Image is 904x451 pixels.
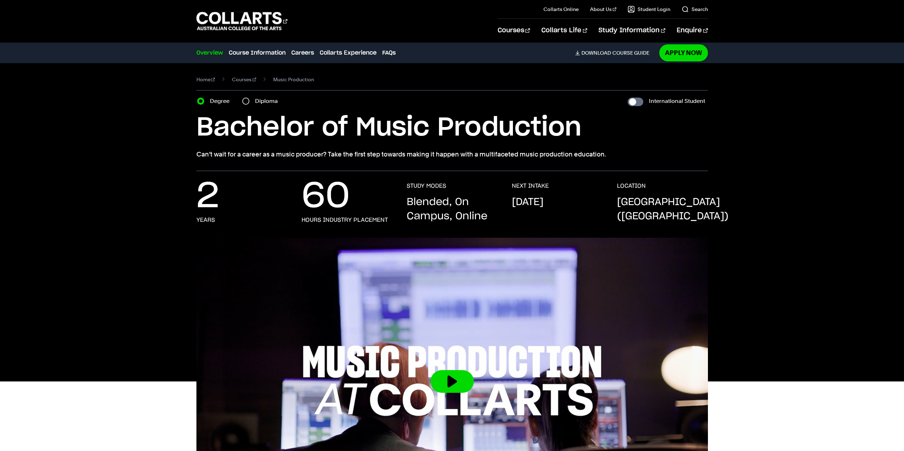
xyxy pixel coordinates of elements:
a: DownloadCourse Guide [575,50,655,56]
a: Home [196,75,215,84]
h3: STUDY MODES [407,182,446,189]
p: 60 [302,182,350,211]
label: Diploma [255,96,282,106]
a: Student Login [628,6,670,13]
a: Enquire [677,19,708,42]
a: FAQs [382,49,396,57]
h3: Years [196,216,215,224]
label: Degree [210,96,234,106]
h3: LOCATION [617,182,646,189]
span: Download [581,50,611,56]
a: Collarts Experience [320,49,377,57]
p: Can’t wait for a career as a music producer? Take the first step towards making it happen with a ... [196,149,708,159]
a: Courses [232,75,256,84]
h1: Bachelor of Music Production [196,112,708,144]
a: Course Information [229,49,286,57]
a: Overview [196,49,223,57]
a: Collarts Online [543,6,579,13]
p: [DATE] [512,195,543,209]
label: International Student [649,96,705,106]
a: Collarts Life [541,19,587,42]
a: Study Information [599,19,665,42]
a: Apply Now [659,44,708,61]
span: Music Production [273,75,314,84]
a: Courses [498,19,530,42]
h3: hours industry placement [302,216,388,224]
a: About Us [590,6,616,13]
p: 2 [196,182,219,211]
a: Careers [291,49,314,57]
a: Search [682,6,708,13]
h3: NEXT INTAKE [512,182,549,189]
div: Go to homepage [196,11,287,31]
p: [GEOGRAPHIC_DATA] ([GEOGRAPHIC_DATA]) [617,195,729,224]
p: Blended, On Campus, Online [407,195,498,224]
